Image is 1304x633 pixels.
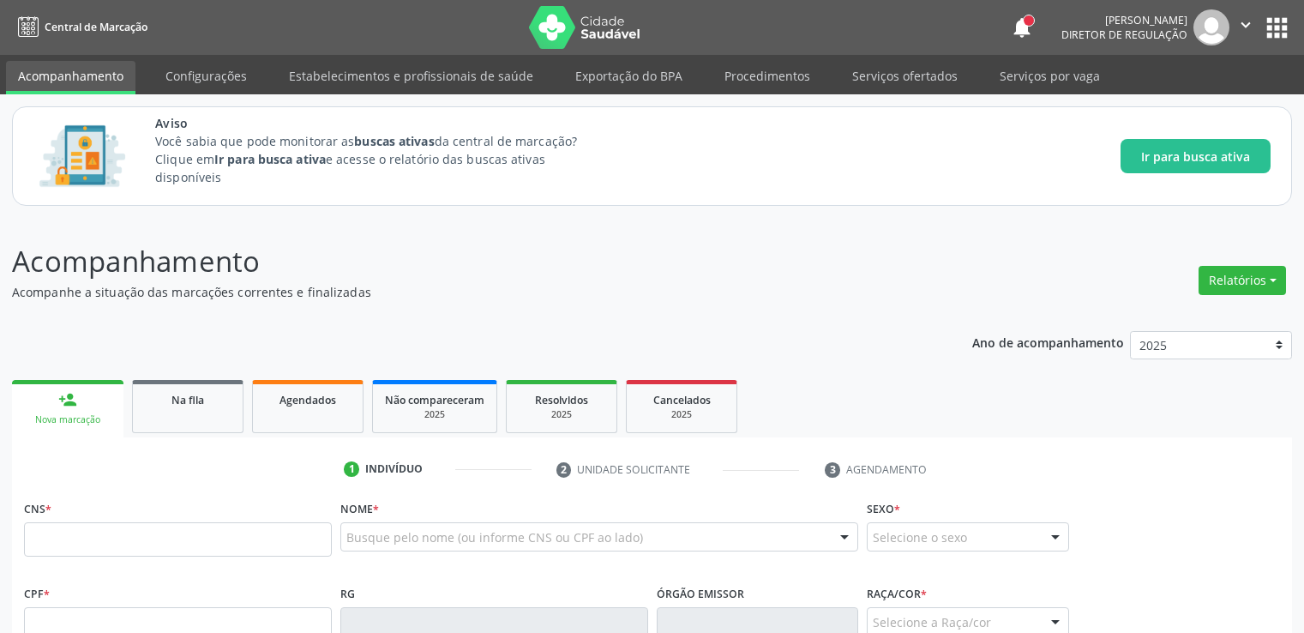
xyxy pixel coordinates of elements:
label: Nome [340,496,379,522]
p: Ano de acompanhamento [972,331,1124,353]
span: Não compareceram [385,393,484,407]
i:  [1236,15,1255,34]
div: [PERSON_NAME] [1061,13,1187,27]
span: Cancelados [653,393,711,407]
label: CNS [24,496,51,522]
span: Diretor de regulação [1061,27,1187,42]
label: Órgão emissor [657,581,744,607]
button:  [1229,9,1262,45]
button: apps [1262,13,1292,43]
a: Serviços por vaga [988,61,1112,91]
a: Procedimentos [712,61,822,91]
label: Sexo [867,496,900,522]
label: RG [340,581,355,607]
a: Serviços ofertados [840,61,970,91]
button: Ir para busca ativa [1121,139,1271,173]
div: Indivíduo [365,461,423,477]
span: Resolvidos [535,393,588,407]
span: Agendados [279,393,336,407]
a: Configurações [153,61,259,91]
span: Na fila [171,393,204,407]
p: Acompanhe a situação das marcações correntes e finalizadas [12,283,908,301]
button: notifications [1010,15,1034,39]
span: Aviso [155,114,609,132]
div: 2025 [639,408,724,421]
span: Central de Marcação [45,20,147,34]
div: person_add [58,390,77,409]
div: 1 [344,461,359,477]
button: Relatórios [1199,266,1286,295]
p: Acompanhamento [12,240,908,283]
div: Nova marcação [24,413,111,426]
span: Selecione a Raça/cor [873,613,991,631]
div: 2025 [385,408,484,421]
img: Imagem de CalloutCard [33,118,131,195]
strong: Ir para busca ativa [214,151,326,167]
span: Busque pelo nome (ou informe CNS ou CPF ao lado) [346,528,643,546]
img: img [1193,9,1229,45]
p: Você sabia que pode monitorar as da central de marcação? Clique em e acesse o relatório das busca... [155,132,609,186]
a: Exportação do BPA [563,61,694,91]
a: Acompanhamento [6,61,135,94]
div: 2025 [519,408,604,421]
strong: buscas ativas [354,133,434,149]
span: Selecione o sexo [873,528,967,546]
label: Raça/cor [867,581,927,607]
span: Ir para busca ativa [1141,148,1250,166]
a: Central de Marcação [12,13,147,41]
a: Estabelecimentos e profissionais de saúde [277,61,545,91]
